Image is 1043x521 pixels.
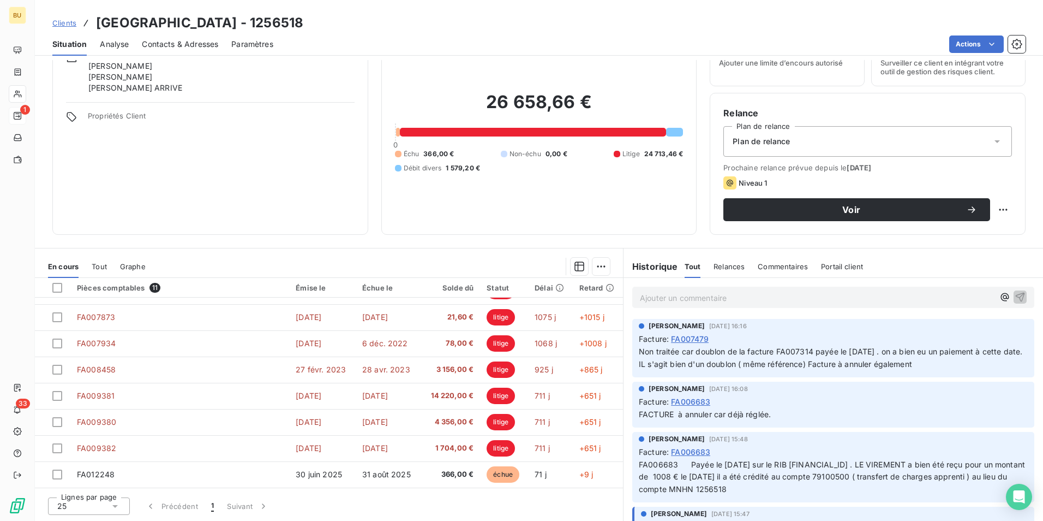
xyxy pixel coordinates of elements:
[949,35,1004,53] button: Actions
[428,417,474,428] span: 4 356,00 €
[77,470,115,479] span: FA012248
[733,136,790,147] span: Plan de relance
[362,339,408,348] span: 6 déc. 2022
[88,72,152,82] span: [PERSON_NAME]
[487,414,515,430] span: litige
[362,312,388,322] span: [DATE]
[579,365,603,374] span: +865 j
[622,149,640,159] span: Litige
[296,283,349,292] div: Émise le
[77,391,115,400] span: FA009381
[205,495,220,518] button: 1
[758,262,808,271] span: Commentaires
[404,163,442,173] span: Débit divers
[9,497,26,514] img: Logo LeanPay
[296,470,342,479] span: 30 juin 2025
[535,312,556,322] span: 1075 j
[639,347,1025,369] span: Non traitée car doublon de la facture FA007314 payée le [DATE] . on a bien eu un paiement à cette...
[579,391,601,400] span: +651 j
[96,13,303,33] h3: [GEOGRAPHIC_DATA] - 1256518
[624,260,678,273] h6: Historique
[20,105,30,115] span: 1
[100,39,129,50] span: Analyse
[52,17,76,28] a: Clients
[639,460,1027,494] span: FA006683 Payée le [DATE] sur le RIB [FINANCIAL_ID] . LE VIREMENT a bien été reçu pour un montant ...
[149,283,160,293] span: 11
[639,410,771,419] span: FACTURE à annuler car déjà réglée.
[404,149,419,159] span: Échu
[428,443,474,454] span: 1 704,00 €
[639,446,669,458] span: Facture :
[847,163,871,172] span: [DATE]
[362,417,388,427] span: [DATE]
[579,312,604,322] span: +1015 j
[639,396,669,407] span: Facture :
[651,509,707,519] span: [PERSON_NAME]
[579,339,607,348] span: +1008 j
[77,417,116,427] span: FA009380
[77,339,116,348] span: FA007934
[579,283,616,292] div: Retard
[579,470,594,479] span: +9 j
[671,396,710,407] span: FA006683
[535,339,557,348] span: 1068 j
[296,312,321,322] span: [DATE]
[723,163,1012,172] span: Prochaine relance prévue depuis le
[211,501,214,512] span: 1
[48,262,79,271] span: En cours
[649,434,705,444] span: [PERSON_NAME]
[220,495,275,518] button: Suivant
[487,309,515,325] span: litige
[719,58,843,67] span: Ajouter une limite d’encours autorisé
[535,391,550,400] span: 711 j
[579,417,601,427] span: +651 j
[487,466,519,483] span: échue
[139,495,205,518] button: Précédent
[395,91,684,124] h2: 26 658,66 €
[644,149,684,159] span: 24 713,46 €
[487,335,515,352] span: litige
[77,443,116,453] span: FA009382
[362,365,410,374] span: 28 avr. 2023
[671,333,709,345] span: FA007479
[685,262,701,271] span: Tout
[77,283,283,293] div: Pièces comptables
[714,262,745,271] span: Relances
[296,391,321,400] span: [DATE]
[446,163,480,173] span: 1 579,20 €
[723,106,1012,120] h6: Relance
[649,321,705,331] span: [PERSON_NAME]
[487,440,515,457] span: litige
[428,469,474,480] span: 366,00 €
[487,362,515,378] span: litige
[880,58,1016,76] span: Surveiller ce client en intégrant votre outil de gestion des risques client.
[709,436,748,442] span: [DATE] 15:48
[362,443,388,453] span: [DATE]
[362,470,411,479] span: 31 août 2025
[487,388,515,404] span: litige
[428,312,474,323] span: 21,60 €
[57,501,67,512] span: 25
[52,19,76,27] span: Clients
[428,283,474,292] div: Solde dû
[92,262,107,271] span: Tout
[739,179,767,187] span: Niveau 1
[77,365,116,374] span: FA008458
[9,7,26,24] div: BU
[535,283,566,292] div: Délai
[362,391,388,400] span: [DATE]
[671,446,710,458] span: FA006683
[52,39,87,50] span: Situation
[296,417,321,427] span: [DATE]
[362,283,415,292] div: Échue le
[16,399,30,408] span: 33
[535,365,553,374] span: 925 j
[639,333,669,345] span: Facture :
[88,111,355,127] span: Propriétés Client
[509,149,541,159] span: Non-échu
[711,511,750,517] span: [DATE] 15:47
[821,262,863,271] span: Portail client
[723,198,990,221] button: Voir
[88,61,152,72] span: [PERSON_NAME]
[393,140,398,149] span: 0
